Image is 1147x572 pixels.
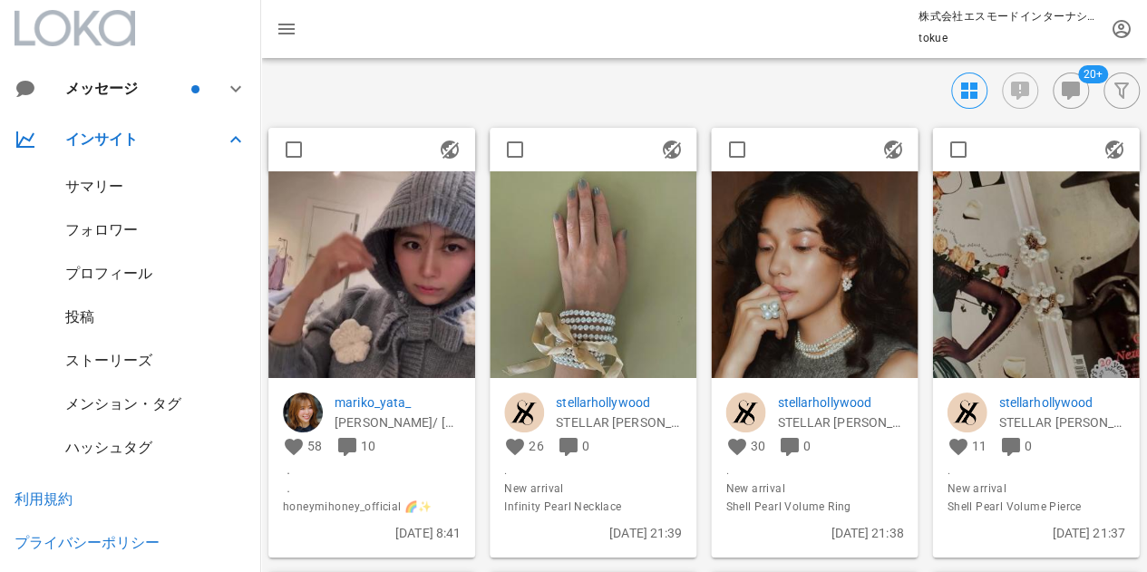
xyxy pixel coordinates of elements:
div: メッセージ [65,80,188,97]
a: mariko_yata_ [335,393,461,412]
span: New arrival [504,480,682,498]
span: 58 [307,439,322,453]
p: STELLAR HOLLYWOOD ステラハリウッド [998,412,1124,432]
span: 11 [972,439,987,453]
span: Shell Pearl Volume Pierce [947,498,1124,516]
p: tokue [919,29,1100,47]
a: フォロワー [65,221,138,238]
a: ストーリーズ [65,352,152,369]
a: サマリー [65,178,123,195]
span: honeymihoney_official 🌈✨ [283,498,461,516]
span: . [947,461,1124,480]
p: STELLAR HOLLYWOOD ステラハリウッド [556,412,682,432]
span: ． [283,480,461,498]
span: New arrival [725,480,903,498]
p: STELLAR HOLLYWOOD ステラハリウッド [777,412,903,432]
span: New arrival [947,480,1124,498]
span: 0 [582,439,589,453]
p: [DATE] 21:39 [504,523,682,543]
img: 1480946AQMvH5mkOsVu_p1xzoqFTTJmPM8Okp7Nf55Ln07-DuuaeFJ91VnhIDo-AN-SW6ywzi0mw02zU9_5kAVVKkgb2xIAtL... [268,171,475,378]
a: 投稿 [65,308,94,325]
img: 1480918542273917_18523193473001008_1587247479395395563_n.jpg [932,171,1139,378]
p: 八田 真理子/ 마리 [335,412,461,432]
span: ． [283,461,461,480]
a: 利用規約 [15,490,73,508]
a: stellarhollywood [777,393,903,412]
a: プライバシーポリシー [15,534,160,551]
span: 0 [803,439,811,453]
img: stellarhollywood [947,393,987,432]
span: . [504,461,682,480]
a: メンション・タグ [65,395,181,412]
p: 株式会社エスモードインターナショナル [919,7,1100,25]
div: インサイト [65,131,203,148]
span: 10 [361,439,375,453]
img: stellarhollywood [504,393,544,432]
a: プロフィール [65,265,152,282]
span: Infinity Pearl Necklace [504,498,682,516]
span: Shell Pearl Volume Ring [725,498,903,516]
span: 26 [529,439,543,453]
p: [DATE] 21:37 [947,523,1124,543]
p: [DATE] 21:38 [725,523,903,543]
img: mariko_yata_ [283,393,323,432]
img: 1480916542741377_18523193794001008_6721253319219596271_n.jpg [490,171,696,378]
a: stellarhollywood [556,393,682,412]
span: . [725,461,903,480]
span: 30 [750,439,764,453]
img: 1480917541947212_18523193701001008_6746452971377466575_n.jpg [711,171,918,378]
span: バッジ [191,85,199,93]
p: [DATE] 8:41 [283,523,461,543]
span: バッジ [1078,65,1108,83]
a: stellarhollywood [998,393,1124,412]
span: 0 [1025,439,1032,453]
a: ハッシュタグ [65,439,152,456]
img: stellarhollywood [725,393,765,432]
